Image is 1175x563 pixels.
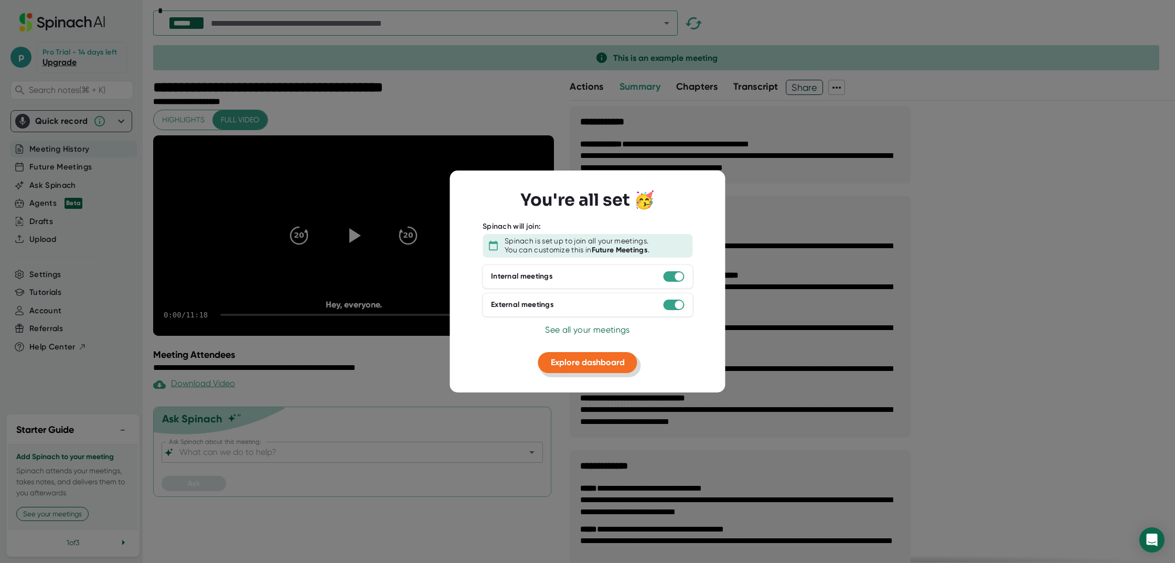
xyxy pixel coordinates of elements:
[491,272,553,281] div: Internal meetings
[483,222,541,231] div: Spinach will join:
[520,190,655,210] h3: You're all set 🥳
[491,300,554,310] div: External meetings
[545,325,629,335] span: See all your meetings
[538,352,637,373] button: Explore dashboard
[551,357,625,367] span: Explore dashboard
[505,237,648,246] div: Spinach is set up to join all your meetings.
[1139,527,1165,553] div: Open Intercom Messenger
[592,246,648,254] b: Future Meetings
[505,246,649,255] div: You can customize this in .
[545,324,629,336] button: See all your meetings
